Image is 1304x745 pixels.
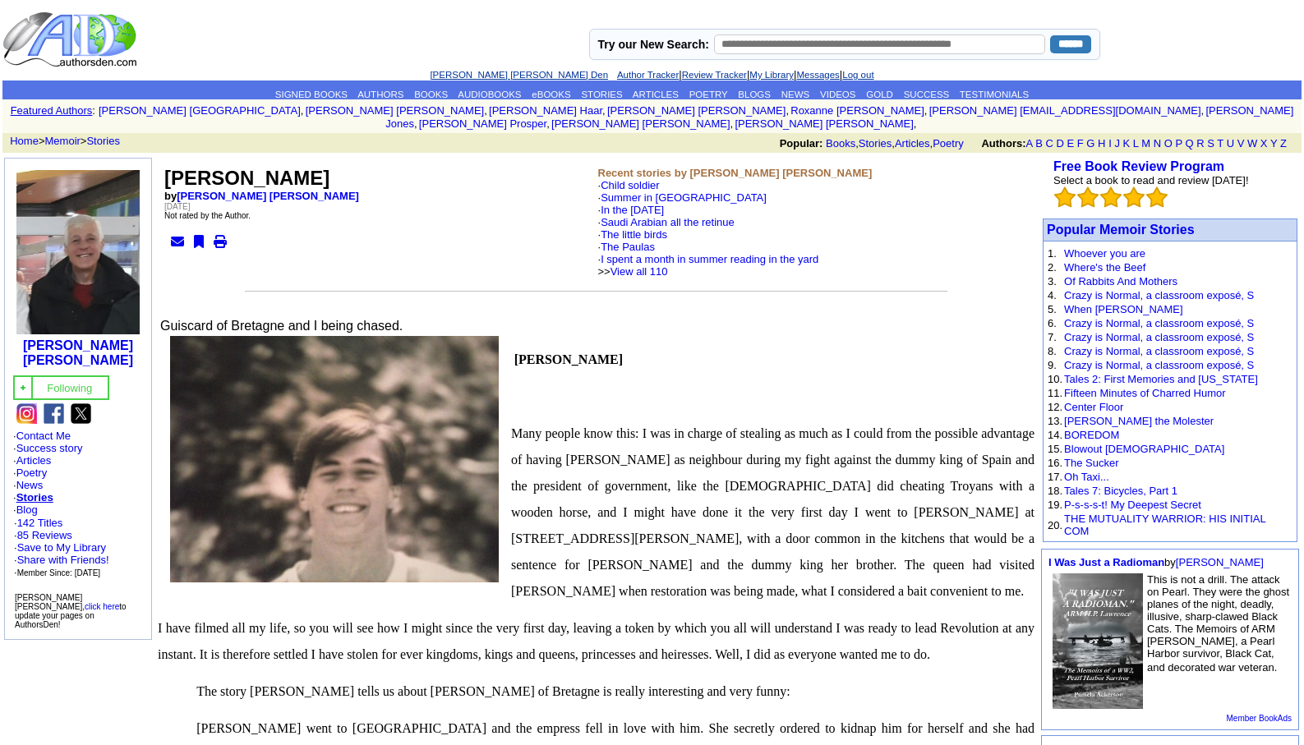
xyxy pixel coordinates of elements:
[17,554,109,566] a: Share with Friends!
[895,137,930,149] a: Articles
[1133,137,1139,149] a: L
[1064,401,1123,413] a: Center Floor
[1280,137,1287,149] a: Z
[177,190,359,202] a: [PERSON_NAME] [PERSON_NAME]
[598,216,819,278] font: ·
[417,120,419,129] font: i
[357,90,403,99] a: AUTHORS
[1064,499,1201,511] a: P-s-s-s-t! My Deepest Secret
[385,104,1293,130] a: [PERSON_NAME] Jones
[601,204,664,216] a: In the [DATE]
[1204,107,1205,116] font: i
[16,454,52,467] a: Articles
[1048,345,1057,357] font: 8.
[92,104,95,117] font: :
[617,70,679,80] a: Author Tracker
[11,104,93,117] a: Featured Authors
[1048,275,1057,287] font: 3.
[514,352,623,366] span: [PERSON_NAME]
[1141,137,1150,149] a: M
[1047,223,1195,237] font: Popular Memoir Stories
[981,137,1025,149] b: Authors:
[581,90,622,99] a: STORIES
[598,191,819,278] font: ·
[15,593,127,629] font: [PERSON_NAME] [PERSON_NAME], to update your pages on AuthorsDen!
[44,403,64,424] img: fb.png
[17,541,106,554] a: Save to My Library
[1227,137,1234,149] a: U
[1064,387,1226,399] a: Fifteen Minutes of Charred Humor
[1048,289,1057,301] font: 4.
[598,228,819,278] font: ·
[16,442,83,454] a: Success story
[1048,443,1062,455] font: 15.
[550,120,551,129] font: i
[160,319,403,333] font: Guiscard of Bretagne and I being chased.
[489,104,602,117] a: [PERSON_NAME] Haar
[1048,556,1264,568] font: by
[158,621,1034,661] span: I have filmed all my life, so you will see how I might since the very first day, leaving a token ...
[780,137,1302,149] font: , , ,
[47,380,92,394] a: Following
[689,90,728,99] a: POETRY
[1217,137,1223,149] a: T
[1176,556,1264,568] a: [PERSON_NAME]
[1048,519,1062,531] font: 20.
[1064,303,1183,315] a: When [PERSON_NAME]
[99,104,1293,130] font: , , , , , , , , , ,
[419,117,546,130] a: [PERSON_NAME] Prosper
[859,137,892,149] a: Stories
[1260,137,1268,149] a: X
[601,253,818,265] a: I spent a month in summer reading in the yard
[17,517,63,529] a: 142 Titles
[1048,373,1062,385] font: 10.
[904,90,950,99] a: SUCCESS
[1048,331,1057,343] font: 7.
[1064,275,1177,287] a: Of Rabbits And Mothers
[929,104,1201,117] a: [PERSON_NAME] [EMAIL_ADDRESS][DOMAIN_NAME]
[4,135,120,147] font: > >
[16,467,48,479] a: Poetry
[1064,457,1118,469] a: The Sucker
[16,479,44,491] a: News
[598,253,819,278] font: · >>
[1086,137,1094,149] a: G
[1048,485,1062,497] font: 18.
[1064,331,1254,343] a: Crazy is Normal, a classroom exposé, S
[1064,429,1119,441] a: BOREDOM
[820,90,855,99] a: VIDEOS
[601,179,660,191] a: Child soldier
[18,383,28,393] img: gc.jpg
[1123,137,1131,149] a: K
[1064,415,1214,427] a: [PERSON_NAME] the Molester
[1048,415,1062,427] font: 13.
[1114,137,1120,149] a: J
[275,90,348,99] a: SIGNED BOOKS
[1064,513,1265,537] a: THE MUTUALITY WARRIOR: HIS INITIAL COM
[601,228,667,241] a: The little birds
[1064,317,1254,329] a: Crazy is Normal, a classroom exposé, S
[1247,137,1257,149] a: W
[1048,457,1062,469] font: 16.
[1048,429,1062,441] font: 14.
[1026,137,1033,149] a: A
[10,135,39,147] a: Home
[598,204,819,278] font: ·
[789,107,790,116] font: i
[1064,373,1258,385] a: Tales 2: First Memories and [US_STATE]
[598,241,819,278] font: ·
[1207,137,1214,149] a: S
[633,90,679,99] a: ARTICLES
[1067,137,1074,149] a: E
[601,191,767,204] a: Summer in [GEOGRAPHIC_DATA]
[99,104,301,117] a: [PERSON_NAME] [GEOGRAPHIC_DATA]
[16,170,140,334] img: 74344.jpg
[1048,303,1057,315] font: 5.
[23,338,133,367] a: [PERSON_NAME] [PERSON_NAME]
[927,107,928,116] font: i
[511,426,1034,598] span: Many people know this: I was in charge of stealing as much as I could from the possible advantage...
[826,137,855,149] a: Books
[607,104,786,117] a: [PERSON_NAME] [PERSON_NAME]
[611,265,668,278] a: View all 110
